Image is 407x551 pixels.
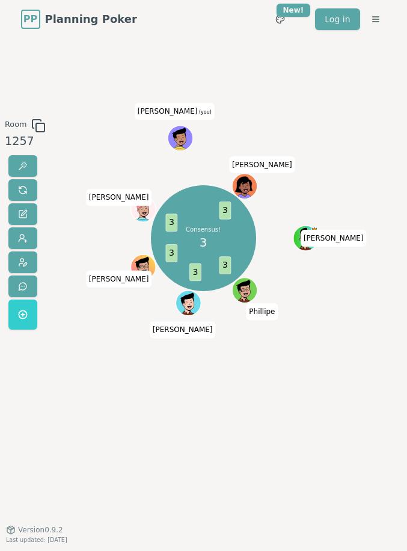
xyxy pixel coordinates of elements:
[169,126,192,150] button: Click to change your avatar
[200,233,207,251] span: 3
[166,244,178,262] span: 3
[8,179,37,201] button: Reset votes
[18,525,63,535] span: Version 0.9.2
[6,537,67,543] span: Last updated: [DATE]
[135,103,215,120] span: Click to change your name
[45,11,137,28] span: Planning Poker
[86,271,152,288] span: Click to change your name
[21,10,137,29] a: PPPlanning Poker
[186,225,221,233] p: Consensus!
[315,8,360,30] a: Log in
[277,4,311,17] div: New!
[8,155,37,177] button: Reveal votes
[166,214,178,232] span: 3
[8,275,37,297] button: Send feedback
[219,202,231,219] span: 3
[301,230,367,247] span: Click to change your name
[311,226,317,232] span: Toce is the host
[23,12,37,26] span: PP
[197,109,212,115] span: (you)
[229,156,295,173] span: Click to change your name
[5,133,46,150] div: 1257
[5,119,26,133] span: Room
[86,189,152,206] span: Click to change your name
[150,321,216,338] span: Click to change your name
[190,263,202,281] span: 3
[6,525,63,535] button: Version0.9.2
[8,300,37,330] button: Get a named room
[269,8,291,30] button: New!
[246,303,278,320] span: Click to change your name
[8,227,37,249] button: Participate
[8,203,37,225] button: Change name
[8,251,37,273] button: Change avatar
[219,257,231,274] span: 3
